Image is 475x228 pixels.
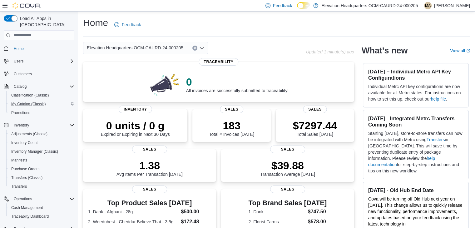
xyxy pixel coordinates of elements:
div: Mohamed Alayyidi [424,2,432,9]
a: Promotions [9,109,33,116]
button: Promotions [6,108,77,117]
button: Operations [11,195,35,203]
button: Home [1,44,77,53]
span: Feedback [273,2,292,9]
span: Sales [132,146,167,153]
a: Feedback [112,18,143,31]
h3: [DATE] – Individual Metrc API Key Configurations [368,68,463,81]
div: Total # Invoices [DATE] [209,119,254,137]
p: Individual Metrc API key configurations are now available for all Metrc states. For instructions ... [368,83,463,102]
p: | [420,2,422,9]
span: Sales [270,186,305,193]
img: 0 [149,72,181,97]
span: Transfers [11,184,27,189]
button: Traceabilty Dashboard [6,212,77,221]
span: Users [14,59,23,64]
dt: 1. Dank - Afghani - 28g [88,209,178,215]
span: Cash Management [11,205,43,210]
span: Home [11,45,74,52]
span: Adjustments (Classic) [11,131,47,136]
h1: Home [83,17,108,29]
p: 1.38 [116,159,183,172]
button: Open list of options [199,46,204,51]
span: Inventory Manager (Classic) [9,148,74,155]
span: Transfers (Classic) [11,175,42,180]
span: Elevation Headquarters OCM-CAURD-24-000205 [87,44,183,52]
h2: What's new [362,46,408,56]
div: Expired or Expiring in Next 30 Days [101,119,170,137]
input: Dark Mode [297,2,310,9]
span: Operations [11,195,74,203]
div: Total Sales [DATE] [293,119,337,137]
p: Starting [DATE], store-to-store transfers can now be integrated with Metrc using in [GEOGRAPHIC_D... [368,130,463,174]
a: View allExternal link [450,48,470,53]
span: Manifests [11,158,27,163]
a: Purchase Orders [9,165,42,173]
h3: Top Brand Sales [DATE] [249,199,327,207]
dd: $500.00 [181,208,211,216]
button: Cash Management [6,203,77,212]
a: Cash Management [9,204,45,211]
p: 183 [209,119,254,132]
span: Purchase Orders [9,165,74,173]
a: Transfers (Classic) [9,174,45,181]
span: Traceabilty Dashboard [9,213,74,220]
button: Catalog [1,82,77,91]
span: Home [14,46,24,51]
dd: $172.48 [181,218,211,226]
a: Customers [11,70,34,78]
a: Inventory Manager (Classic) [9,148,61,155]
p: Updated 1 minute(s) ago [306,49,354,54]
span: Customers [14,72,32,77]
button: Users [11,57,26,65]
span: Traceability [199,58,238,66]
button: Customers [1,69,77,78]
p: Elevation Headquarters OCM-CAURD-24-000205 [321,2,418,9]
span: Sales [132,186,167,193]
button: Classification (Classic) [6,91,77,100]
button: Inventory Count [6,138,77,147]
span: Promotions [9,109,74,116]
span: Catalog [11,83,74,90]
a: help documentation [368,156,435,167]
svg: External link [466,49,470,53]
h3: Top Product Sales [DATE] [88,199,211,207]
span: Traceabilty Dashboard [11,214,49,219]
span: Adjustments (Classic) [9,130,74,138]
span: Inventory [14,123,29,128]
h3: [DATE] - Integrated Metrc Transfers Coming Soon [368,115,463,128]
span: Sales [220,106,243,113]
span: Classification (Classic) [11,93,49,98]
a: Home [11,45,26,52]
span: Inventory Count [11,140,38,145]
div: All invoices are successfully submitted to traceability! [186,76,289,93]
span: Purchase Orders [11,166,40,171]
span: Inventory [119,106,152,113]
button: Manifests [6,156,77,165]
span: Users [11,57,74,65]
img: Cova [12,2,41,9]
button: Inventory [11,121,32,129]
button: Transfers [6,182,77,191]
span: Sales [303,106,327,113]
a: Classification (Classic) [9,92,52,99]
button: Adjustments (Classic) [6,130,77,138]
span: Promotions [11,110,30,115]
span: MA [425,2,431,9]
dt: 2. Florist Farms [249,219,305,225]
span: Operations [14,196,32,201]
div: Avg Items Per Transaction [DATE] [116,159,183,177]
button: Users [1,57,77,66]
span: Sales [270,146,305,153]
a: Adjustments (Classic) [9,130,50,138]
span: Inventory Count [9,139,74,146]
span: Inventory [11,121,74,129]
button: Clear input [192,46,197,51]
span: My Catalog (Classic) [9,100,74,108]
a: Transfers [427,137,445,142]
span: My Catalog (Classic) [11,102,46,107]
button: My Catalog (Classic) [6,100,77,108]
p: 0 [186,76,289,88]
span: Customers [11,70,74,78]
